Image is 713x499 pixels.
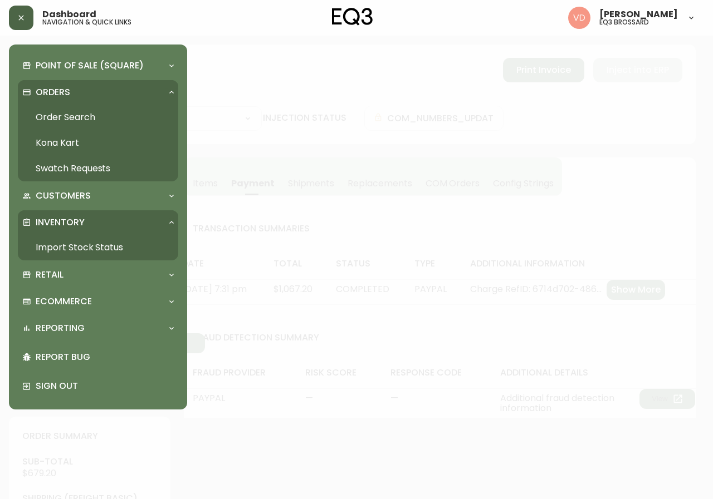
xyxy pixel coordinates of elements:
span: [PERSON_NAME] [599,10,678,19]
a: Order Search [18,105,178,130]
div: Ecommerce [18,289,178,314]
a: Kona Kart [18,130,178,156]
div: Sign Out [18,372,178,401]
p: Customers [36,190,91,202]
div: Orders [18,80,178,105]
p: Sign Out [36,380,174,392]
a: Import Stock Status [18,235,178,260]
span: Dashboard [42,10,96,19]
p: Orders [36,86,70,98]
div: Inventory [18,210,178,235]
h5: eq3 brossard [599,19,649,26]
p: Ecommerce [36,295,92,308]
div: Reporting [18,316,178,340]
p: Retail [36,269,64,281]
div: Report Bug [18,343,178,372]
h5: navigation & quick links [42,19,131,26]
img: logo [332,8,373,26]
p: Reporting [36,322,85,334]
img: 34cbe8de67806989076631741e6a7c6b [568,7,590,29]
p: Report Bug [36,351,174,363]
a: Swatch Requests [18,156,178,181]
p: Inventory [36,216,85,229]
p: Point of Sale (Square) [36,60,144,72]
div: Point of Sale (Square) [18,53,178,78]
div: Retail [18,263,178,287]
div: Customers [18,184,178,208]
